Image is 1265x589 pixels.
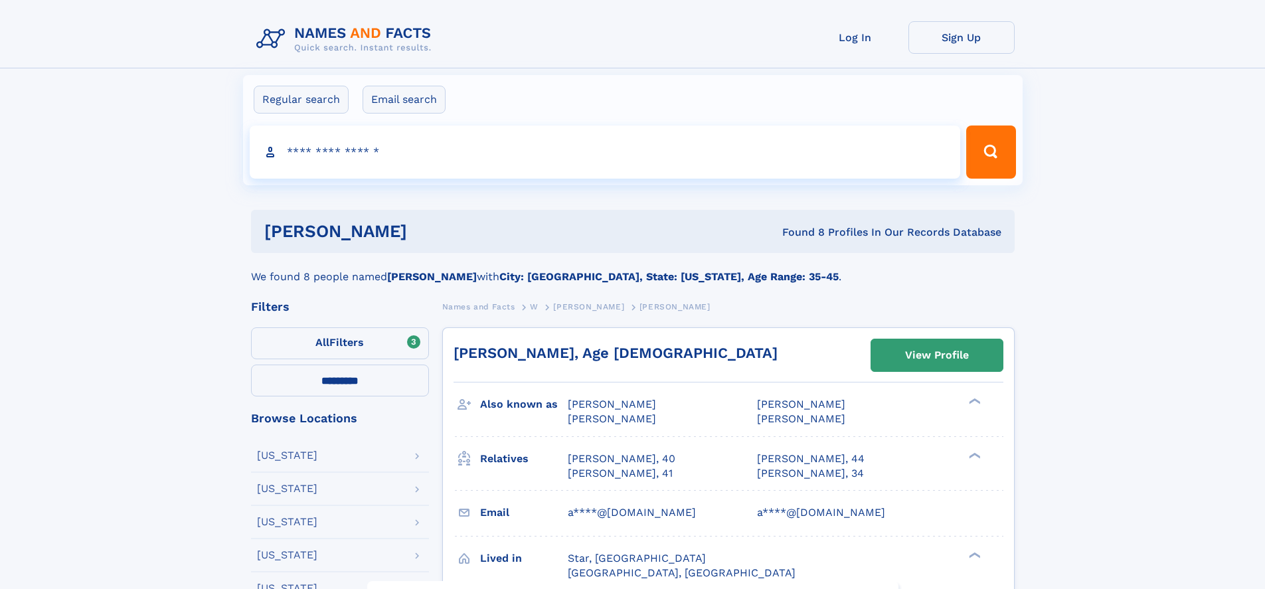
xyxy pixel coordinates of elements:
[363,86,446,114] label: Email search
[251,412,429,424] div: Browse Locations
[454,345,778,361] a: [PERSON_NAME], Age [DEMOGRAPHIC_DATA]
[568,466,673,481] a: [PERSON_NAME], 41
[553,298,624,315] a: [PERSON_NAME]
[905,340,969,371] div: View Profile
[387,270,477,283] b: [PERSON_NAME]
[480,448,568,470] h3: Relatives
[530,302,539,311] span: W
[871,339,1003,371] a: View Profile
[757,466,864,481] a: [PERSON_NAME], 34
[802,21,908,54] a: Log In
[530,298,539,315] a: W
[966,126,1015,179] button: Search Button
[568,412,656,425] span: [PERSON_NAME]
[251,21,442,57] img: Logo Names and Facts
[257,517,317,527] div: [US_STATE]
[257,483,317,494] div: [US_STATE]
[499,270,839,283] b: City: [GEOGRAPHIC_DATA], State: [US_STATE], Age Range: 35-45
[966,451,981,460] div: ❯
[251,253,1015,285] div: We found 8 people named with .
[257,550,317,560] div: [US_STATE]
[480,547,568,570] h3: Lived in
[568,398,656,410] span: [PERSON_NAME]
[315,336,329,349] span: All
[251,327,429,359] label: Filters
[480,393,568,416] h3: Also known as
[553,302,624,311] span: [PERSON_NAME]
[639,302,711,311] span: [PERSON_NAME]
[757,398,845,410] span: [PERSON_NAME]
[568,552,706,564] span: Star, [GEOGRAPHIC_DATA]
[757,452,865,466] a: [PERSON_NAME], 44
[480,501,568,524] h3: Email
[966,397,981,406] div: ❯
[264,223,595,240] h1: [PERSON_NAME]
[908,21,1015,54] a: Sign Up
[254,86,349,114] label: Regular search
[568,566,796,579] span: [GEOGRAPHIC_DATA], [GEOGRAPHIC_DATA]
[594,225,1001,240] div: Found 8 Profiles In Our Records Database
[568,452,675,466] a: [PERSON_NAME], 40
[442,298,515,315] a: Names and Facts
[257,450,317,461] div: [US_STATE]
[757,412,845,425] span: [PERSON_NAME]
[966,550,981,559] div: ❯
[250,126,961,179] input: search input
[251,301,429,313] div: Filters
